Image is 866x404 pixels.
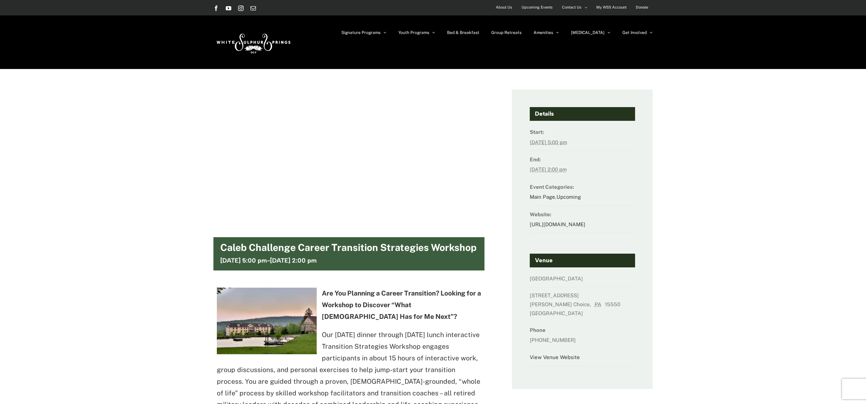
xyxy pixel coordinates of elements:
abbr: 2025-11-09 [530,166,567,172]
h3: - [220,256,317,265]
h4: Details [530,107,635,121]
span: Signature Programs [341,31,381,35]
a: YouTube [226,5,231,11]
a: [MEDICAL_DATA] [571,15,610,50]
strong: Are You Planning a Career Transition? Looking for a Workshop to Discover “What [DEMOGRAPHIC_DATA]... [322,289,481,320]
a: Facebook [213,5,219,11]
a: Upcoming [557,194,581,200]
abbr: Pennsylvania [595,301,604,307]
span: Upcoming Events [522,2,553,12]
a: Get Involved [622,15,653,50]
a: Group Retreats [491,15,522,50]
span: [MEDICAL_DATA] [571,31,605,35]
dt: Event Categories: [530,182,635,192]
dt: End: [530,154,635,164]
a: Amenities [534,15,559,50]
dd: [GEOGRAPHIC_DATA] [530,274,635,287]
span: Youth Programs [398,31,429,35]
a: Bed & Breakfast [447,15,479,50]
span: [DATE] 2:00 pm [270,257,317,264]
dt: Start: [530,127,635,137]
a: View Venue Website [530,354,580,360]
span: Bed & Breakfast [447,31,479,35]
a: Youth Programs [398,15,435,50]
abbr: 2025-11-07 [530,139,567,145]
span: Contact Us [562,2,582,12]
span: , [590,301,593,307]
span: [STREET_ADDRESS] [530,292,579,298]
span: Group Retreats [491,31,522,35]
a: Instagram [238,5,244,11]
a: [URL][DOMAIN_NAME] [530,221,585,227]
span: [DATE] 5:00 pm [220,257,267,264]
span: About Us [496,2,512,12]
span: Donate [636,2,648,12]
a: Main Page [530,194,555,200]
dt: Phone [530,325,635,335]
span: Get Involved [622,31,647,35]
span: 15550 [605,301,622,307]
a: Signature Programs [341,15,386,50]
span: [GEOGRAPHIC_DATA] [530,310,585,316]
h2: Caleb Challenge Career Transition Strategies Workshop [220,242,477,256]
span: My WSS Account [596,2,627,12]
span: Amenities [534,31,553,35]
span: [PERSON_NAME] Choice [530,301,590,307]
a: Email [250,5,256,11]
dd: [PHONE_NUMBER] [530,335,635,349]
dd: , [530,192,635,206]
img: White Sulphur Springs Logo [213,26,292,58]
nav: Main Menu [341,15,653,50]
h4: Venue [530,254,635,267]
dt: Website: [530,209,635,219]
